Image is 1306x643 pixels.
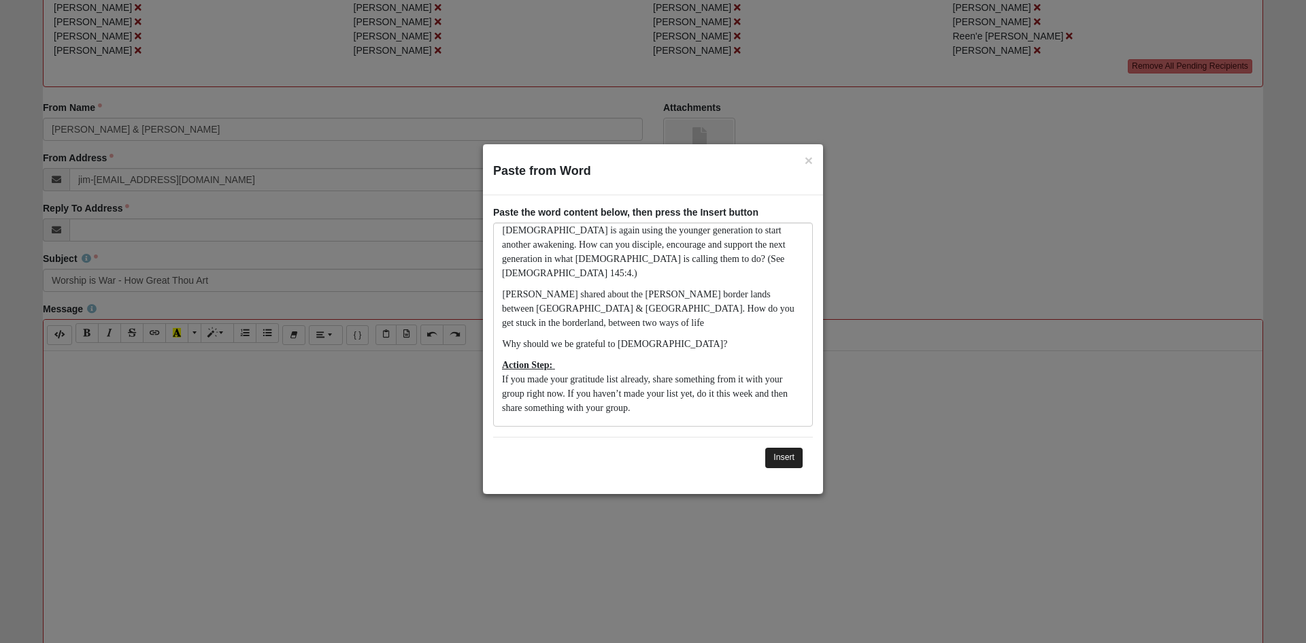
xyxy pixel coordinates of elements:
h4: Paste from Word [493,164,813,179]
span: Action Step: [502,360,555,370]
span: [PERSON_NAME] shared about the [PERSON_NAME] border lands between [GEOGRAPHIC_DATA] & [GEOGRAPHIC... [502,289,794,328]
button: Close [805,153,813,167]
span: 6. [486,225,503,235]
span: 8. [486,339,503,349]
label: Paste the word content below, then press the Insert button [493,205,758,219]
span: If you made your gratitude list already, share something from it with your group right now. If yo... [502,374,788,413]
span: [DEMOGRAPHIC_DATA] is again using the younger generation to start another awakening. How can you ... [502,225,786,278]
div: Paste from Word [483,144,823,494]
span: Why should we be grateful to [DEMOGRAPHIC_DATA]? [503,339,728,349]
span: 7. [486,289,503,299]
button: Insert [765,448,803,467]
